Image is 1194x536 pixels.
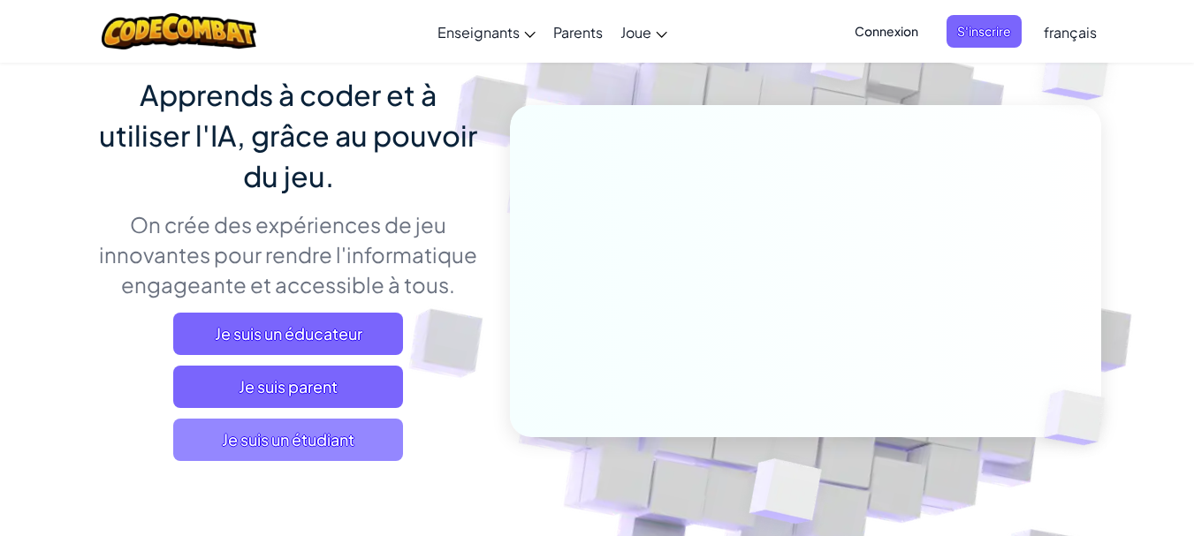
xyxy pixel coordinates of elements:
[544,8,612,56] a: Parents
[620,23,651,42] span: Joue
[1035,8,1106,56] a: français
[173,366,403,408] a: Je suis parent
[844,15,929,48] button: Connexion
[102,13,256,49] img: CodeCombat logo
[429,8,544,56] a: Enseignants
[173,313,403,355] a: Je suis un éducateur
[1014,353,1146,482] img: Overlap cubes
[99,77,477,193] span: Apprends à coder et à utiliser l'IA, grâce au pouvoir du jeu.
[94,209,483,299] p: On crée des expériences de jeu innovantes pour rendre l'informatique engageante et accessible à t...
[1044,23,1097,42] span: français
[947,15,1022,48] button: S'inscrire
[612,8,676,56] a: Joue
[437,23,520,42] span: Enseignants
[173,419,403,461] button: Je suis un étudiant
